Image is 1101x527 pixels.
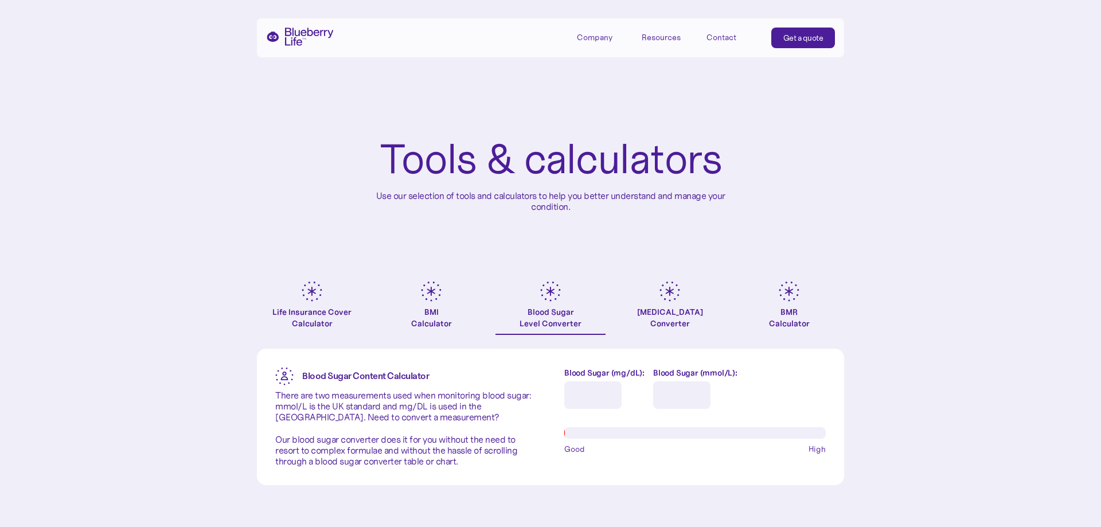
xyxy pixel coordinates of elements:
[642,28,693,46] div: Resources
[411,306,452,329] div: BMI Calculator
[257,281,367,335] a: Life Insurance Cover Calculator
[302,370,429,381] strong: Blood Sugar Content Calculator
[706,28,758,46] a: Contact
[577,28,628,46] div: Company
[637,306,703,329] div: [MEDICAL_DATA] Converter
[367,190,734,212] p: Use our selection of tools and calculators to help you better understand and manage your condition.
[257,306,367,329] div: Life Insurance Cover Calculator
[376,281,486,335] a: BMICalculator
[380,138,722,181] h1: Tools & calculators
[495,281,606,335] a: Blood SugarLevel Converter
[577,33,612,42] div: Company
[706,33,736,42] div: Contact
[809,443,826,455] span: High
[564,443,585,455] span: Good
[520,306,581,329] div: Blood Sugar Level Converter
[734,281,844,335] a: BMRCalculator
[653,367,737,378] label: Blood Sugar (mmol/L):
[615,281,725,335] a: [MEDICAL_DATA]Converter
[642,33,681,42] div: Resources
[769,306,810,329] div: BMR Calculator
[266,28,334,46] a: home
[275,390,537,467] p: There are two measurements used when monitoring blood sugar: mmol/L is the UK standard and mg/DL ...
[564,367,645,378] label: Blood Sugar (mg/dL):
[771,28,835,48] a: Get a quote
[783,32,823,44] div: Get a quote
